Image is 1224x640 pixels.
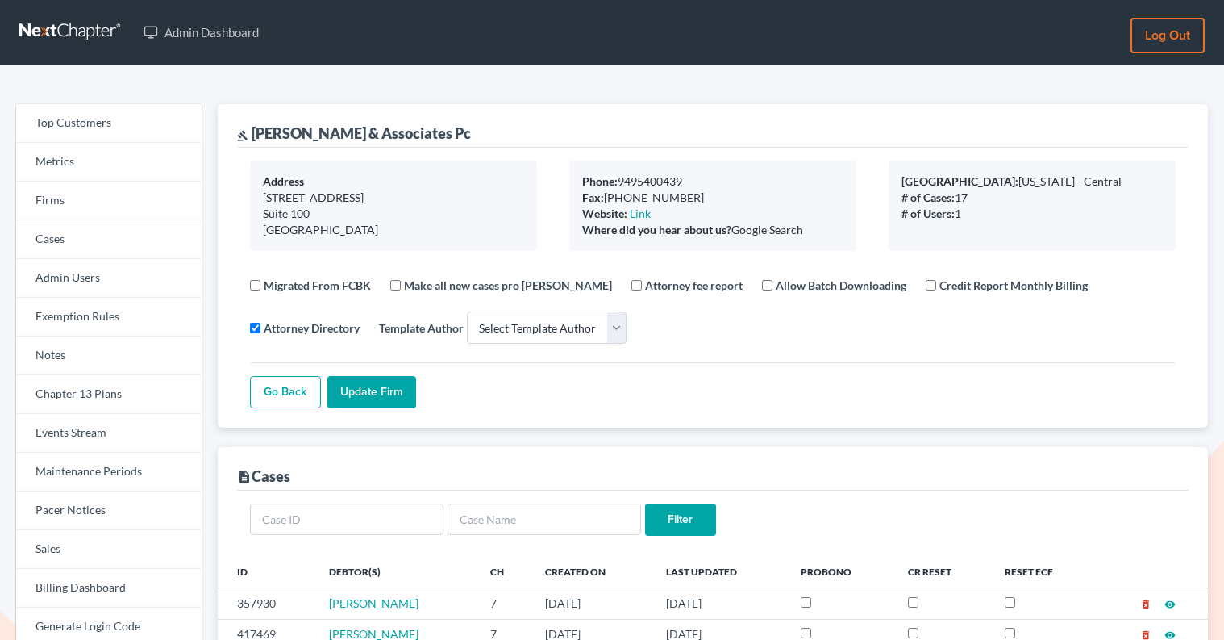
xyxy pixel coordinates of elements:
label: Credit Report Monthly Billing [939,277,1088,294]
a: Admin Users [16,259,202,298]
td: 357930 [218,588,317,619]
label: Template Author [379,320,464,337]
a: delete_forever [1140,596,1151,610]
div: [PERSON_NAME] & Associates Pc [237,123,471,143]
label: Make all new cases pro [PERSON_NAME] [404,277,612,294]
a: Pacer Notices [16,492,202,530]
div: [GEOGRAPHIC_DATA] [263,222,524,238]
th: ProBono [788,555,895,588]
i: gavel [237,130,248,141]
a: Notes [16,337,202,375]
b: # of Users: [901,207,955,220]
a: Log out [1130,18,1205,53]
b: Website: [582,207,627,220]
a: Link [630,207,651,220]
b: Where did you hear about us? [582,223,731,236]
a: Firms [16,182,202,220]
div: Cases [237,466,290,486]
input: Update Firm [327,376,416,408]
th: Ch [477,555,532,588]
a: Maintenance Periods [16,453,202,492]
label: Attorney fee report [645,277,743,294]
a: Cases [16,220,202,259]
b: Address [263,174,304,188]
div: [STREET_ADDRESS] [263,190,524,206]
a: Sales [16,530,202,569]
a: Admin Dashboard [135,18,267,47]
b: Phone: [582,174,618,188]
label: Allow Batch Downloading [776,277,906,294]
b: Fax: [582,190,604,204]
a: visibility [1164,596,1176,610]
b: [GEOGRAPHIC_DATA]: [901,174,1018,188]
th: Created On [532,555,652,588]
a: [PERSON_NAME] [329,596,418,610]
div: 9495400439 [582,174,843,190]
div: [PHONE_NUMBER] [582,190,843,206]
a: Metrics [16,143,202,182]
th: Debtor(s) [316,555,477,588]
label: Attorney Directory [264,320,360,337]
div: Google Search [582,222,843,238]
th: Reset ECF [992,555,1095,588]
a: Exemption Rules [16,298,202,337]
td: 7 [477,588,532,619]
label: Migrated From FCBK [264,277,371,294]
a: Top Customers [16,104,202,143]
div: [US_STATE] - Central [901,174,1163,190]
div: Suite 100 [263,206,524,222]
i: delete_forever [1140,599,1151,610]
div: 17 [901,190,1163,206]
th: CR Reset [895,555,992,588]
input: Filter [645,504,716,536]
a: Go Back [250,376,321,408]
i: description [237,470,252,484]
td: [DATE] [653,588,788,619]
a: Events Stream [16,414,202,453]
th: ID [218,555,317,588]
div: 1 [901,206,1163,222]
td: [DATE] [532,588,652,619]
a: Billing Dashboard [16,569,202,608]
i: visibility [1164,599,1176,610]
b: # of Cases: [901,190,955,204]
input: Case Name [448,504,641,536]
input: Case ID [250,504,443,536]
a: Chapter 13 Plans [16,375,202,414]
th: Last Updated [653,555,788,588]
